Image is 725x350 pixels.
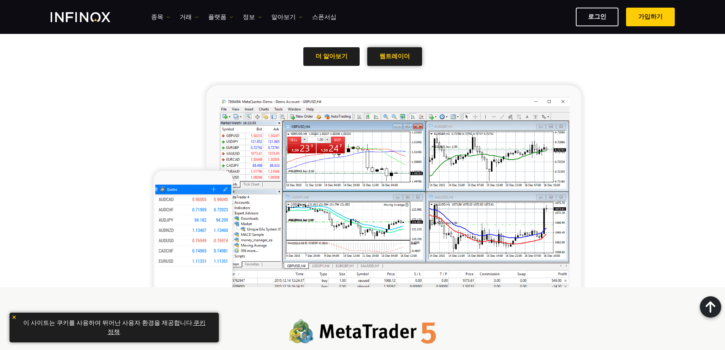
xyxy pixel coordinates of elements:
a: 정보 [243,13,262,22]
a: 거래 [180,13,199,22]
a: 플랫폼 [208,13,233,22]
a: INFINOX Logo [51,12,128,22]
p: 이 사이트는 쿠키를 사용하여 뛰어난 사용자 환경을 제공합니다. . [13,316,215,339]
img: Meta Trader 5 logo [289,319,436,344]
a: 가입하기 [626,8,675,26]
a: 종목 [151,13,170,22]
img: Meta Trader 4 [140,81,585,287]
a: 로그인 [576,8,618,26]
a: 더 알아보기 [303,47,360,66]
a: 웹트레이더 [367,47,422,66]
a: 스폰서십 [312,13,336,22]
a: 알아보기 [271,13,303,22]
img: yellow close icon [11,315,17,320]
